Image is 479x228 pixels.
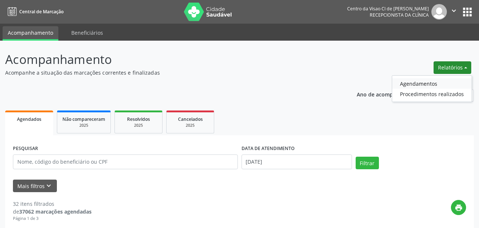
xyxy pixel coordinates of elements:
button: Relatórios [434,61,471,74]
a: Beneficiários [66,26,108,39]
span: Não compareceram [62,116,105,122]
div: 32 itens filtrados [13,200,92,208]
a: Central de Marcação [5,6,64,18]
button:  [447,4,461,20]
label: DATA DE ATENDIMENTO [242,143,295,154]
input: Selecione um intervalo [242,154,352,169]
div: de [13,208,92,215]
button: apps [461,6,474,18]
div: 2025 [172,123,209,128]
a: Procedimentos realizados [392,89,472,99]
a: Acompanhamento [3,26,58,41]
span: Central de Marcação [19,8,64,15]
p: Ano de acompanhamento [357,89,422,99]
button: Filtrar [356,157,379,169]
i: print [455,204,463,212]
button: Mais filtroskeyboard_arrow_down [13,180,57,193]
div: Centro da Visao Cl de [PERSON_NAME] [347,6,429,12]
ul: Relatórios [392,75,472,102]
span: Agendados [17,116,41,122]
input: Nome, código do beneficiário ou CPF [13,154,238,169]
strong: 37062 marcações agendadas [19,208,92,215]
span: Recepcionista da clínica [370,12,429,18]
p: Acompanhamento [5,50,333,69]
button: print [451,200,466,215]
span: Cancelados [178,116,203,122]
img: img [431,4,447,20]
div: 2025 [120,123,157,128]
i: keyboard_arrow_down [45,182,53,190]
div: 2025 [62,123,105,128]
i:  [450,7,458,15]
p: Acompanhe a situação das marcações correntes e finalizadas [5,69,333,76]
span: Resolvidos [127,116,150,122]
div: Página 1 de 3 [13,215,92,222]
label: PESQUISAR [13,143,38,154]
a: Agendamentos [392,78,472,89]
